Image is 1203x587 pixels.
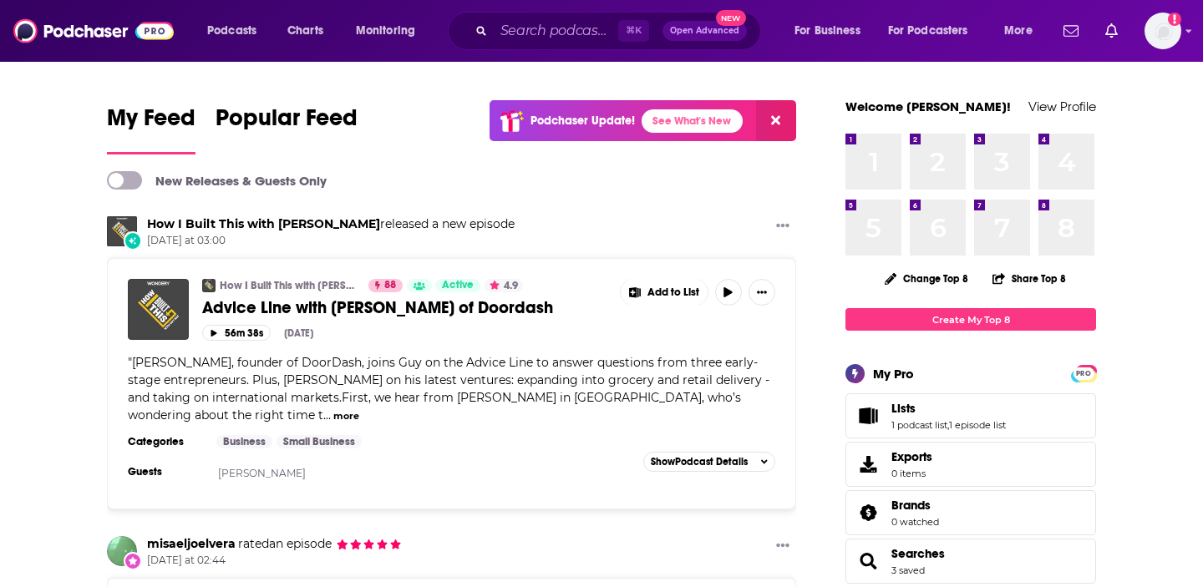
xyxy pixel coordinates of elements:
a: Charts [277,18,333,44]
a: Searches [851,549,885,573]
span: Lists [891,401,916,416]
span: Popular Feed [216,104,358,142]
img: User Profile [1145,13,1181,49]
span: , [947,419,949,431]
input: Search podcasts, credits, & more... [494,18,618,44]
p: Podchaser Update! [530,114,635,128]
button: Show More Button [749,279,775,306]
img: How I Built This with Guy Raz [107,216,137,246]
a: Popular Feed [216,104,358,154]
a: Brands [851,501,885,524]
a: View Profile [1028,99,1096,114]
span: rated [238,536,269,551]
button: Change Top 8 [875,268,978,289]
a: PRO [1074,367,1094,379]
img: Podchaser - Follow, Share and Rate Podcasts [13,15,174,47]
a: Lists [891,401,1006,416]
span: [DATE] at 03:00 [147,234,515,248]
a: [PERSON_NAME] [218,467,306,479]
span: Podcasts [207,19,256,43]
h3: Categories [128,435,203,448]
a: Active [435,279,480,292]
div: New Rating [124,552,142,570]
a: How I Built This with [PERSON_NAME] [220,279,358,292]
div: New Episode [124,231,142,250]
span: ... [323,407,331,423]
button: Show profile menu [1145,13,1181,49]
a: Welcome [PERSON_NAME]! [845,99,1011,114]
h3: released a new episode [147,216,515,232]
span: Charts [287,19,323,43]
svg: Add a profile image [1168,13,1181,26]
span: Open Advanced [670,27,739,35]
button: open menu [783,18,881,44]
span: Active [442,277,474,294]
span: Exports [891,449,932,464]
span: [PERSON_NAME], founder of DoorDash, joins Guy on the Advice Line to answer questions from three e... [128,355,769,423]
a: 88 [368,279,403,292]
a: How I Built This with Guy Raz [147,216,380,231]
button: open menu [877,18,992,44]
a: 1 podcast list [891,419,947,431]
span: For Podcasters [888,19,968,43]
span: an episode [236,536,332,551]
span: Exports [851,453,885,476]
div: My Pro [873,366,914,382]
button: Show More Button [621,279,708,306]
a: Lists [851,404,885,428]
span: Add to List [647,286,699,299]
span: Searches [845,539,1096,584]
span: [DATE] at 02:44 [147,554,402,568]
img: How I Built This with Guy Raz [202,279,216,292]
span: 0 items [891,468,932,479]
a: Small Business [277,435,362,448]
span: Monitoring [356,19,415,43]
button: Show More Button [769,536,796,557]
button: 56m 38s [202,325,271,341]
span: For Business [794,19,860,43]
a: 1 episode list [949,419,1006,431]
img: misaeljoelvera [107,536,137,566]
button: more [333,409,359,423]
a: See What's New [642,109,743,133]
a: Show notifications dropdown [1057,17,1085,45]
a: Advice Line with [PERSON_NAME] of Doordash [202,297,608,318]
div: Search podcasts, credits, & more... [464,12,777,50]
span: Searches [891,546,945,561]
h3: Guests [128,465,203,478]
span: " [128,355,769,423]
a: New Releases & Guests Only [107,171,327,190]
button: Open AdvancedNew [662,21,747,41]
button: Share Top 8 [992,262,1067,295]
span: My Feed [107,104,195,142]
img: Advice Line with Tony Xu of Doordash [128,279,189,340]
span: misaeljoelvera's Rating: 5 out of 5 [336,538,402,550]
a: Brands [891,498,939,513]
a: Exports [845,442,1096,487]
span: 88 [384,277,396,294]
span: ⌘ K [618,20,649,42]
a: Business [216,435,272,448]
span: Lists [845,393,1096,438]
a: Create My Top 8 [845,308,1096,331]
span: More [1004,19,1033,43]
button: ShowPodcast Details [643,452,775,472]
button: 4.9 [485,279,523,292]
span: Advice Line with [PERSON_NAME] of Doordash [202,297,553,318]
button: Show More Button [769,216,796,237]
span: Show Podcast Details [651,456,748,468]
span: New [716,10,746,26]
button: open menu [992,18,1053,44]
div: [DATE] [284,327,313,339]
button: open menu [344,18,437,44]
span: Brands [845,490,1096,535]
span: Brands [891,498,931,513]
a: misaeljoelvera [147,536,236,551]
a: 0 watched [891,516,939,528]
span: Logged in as mijal [1145,13,1181,49]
